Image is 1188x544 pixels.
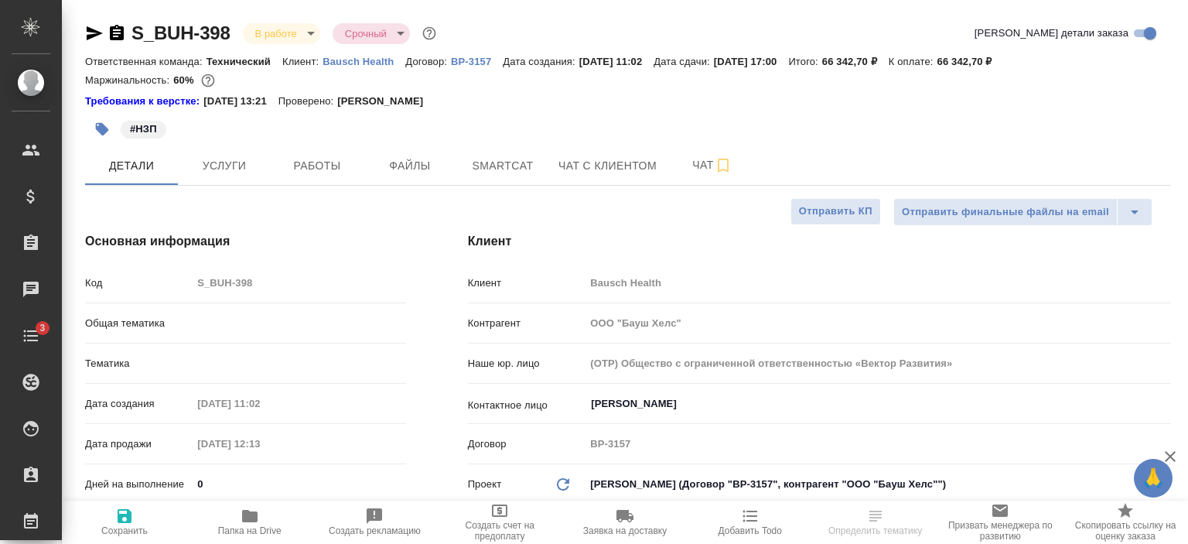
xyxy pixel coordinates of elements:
[419,23,439,43] button: Доп статусы указывают на важность/срочность заказа
[893,198,1118,226] button: Отправить финальные файлы на email
[312,501,438,544] button: Создать рекламацию
[503,56,579,67] p: Дата создания:
[62,501,187,544] button: Сохранить
[889,56,937,67] p: К оплате:
[893,198,1152,226] div: split button
[446,520,553,542] span: Создать счет на предоплату
[187,501,312,544] button: Папка на Drive
[337,94,435,109] p: [PERSON_NAME]
[822,56,889,67] p: 66 342,70 ₽
[85,356,192,371] p: Тематика
[468,232,1171,251] h4: Клиент
[468,316,585,331] p: Контрагент
[788,56,821,67] p: Итого:
[131,22,230,43] a: S_BUH-398
[85,74,173,86] p: Маржинальность:
[451,56,503,67] p: ВР-3157
[468,275,585,291] p: Клиент
[585,312,1171,334] input: Пустое поле
[85,94,203,109] a: Требования к верстке:
[85,436,192,452] p: Дата продажи
[85,56,207,67] p: Ответственная команда:
[187,156,261,176] span: Услуги
[4,316,58,355] a: 3
[218,525,282,536] span: Папка на Drive
[85,24,104,43] button: Скопировать ссылку для ЯМессенджера
[85,477,192,492] p: Дней на выполнение
[192,392,327,415] input: Пустое поле
[329,525,421,536] span: Создать рекламацию
[323,56,405,67] p: Bausch Health
[947,520,1053,542] span: Призвать менеджера по развитию
[192,473,405,495] input: ✎ Введи что-нибудь
[562,501,688,544] button: Заявка на доставку
[340,27,391,40] button: Срочный
[790,198,881,225] button: Отправить КП
[280,156,354,176] span: Работы
[719,525,782,536] span: Добавить Todo
[468,356,585,371] p: Наше юр. лицо
[333,23,410,44] div: В работе
[468,477,502,492] p: Проект
[85,275,192,291] p: Код
[654,56,713,67] p: Дата сдачи:
[203,94,278,109] p: [DATE] 13:21
[937,501,1063,544] button: Призвать менеджера по развитию
[451,54,503,67] a: ВР-3157
[207,56,282,67] p: Технический
[583,525,667,536] span: Заявка на доставку
[85,94,203,109] div: Нажми, чтобы открыть папку с инструкцией
[828,525,922,536] span: Определить тематику
[192,433,327,455] input: Пустое поле
[799,203,872,221] span: Отправить КП
[558,156,657,176] span: Чат с клиентом
[585,433,1171,455] input: Пустое поле
[101,525,148,536] span: Сохранить
[813,501,938,544] button: Определить тематику
[675,156,749,175] span: Чат
[1063,501,1188,544] button: Скопировать ссылку на оценку заказа
[192,272,405,294] input: Пустое поле
[85,232,406,251] h4: Основная информация
[1072,520,1179,542] span: Скопировать ссылку на оценку заказа
[975,26,1128,41] span: [PERSON_NAME] детали заказа
[130,121,157,137] p: #НЗП
[937,56,1004,67] p: 66 342,70 ₽
[278,94,338,109] p: Проверено:
[323,54,405,67] a: Bausch Health
[192,310,405,337] div: ​
[94,156,169,176] span: Детали
[192,351,405,377] div: ​
[1134,459,1173,498] button: 🙏
[282,56,323,67] p: Клиент:
[714,56,789,67] p: [DATE] 17:00
[902,204,1109,221] span: Отправить финальные файлы на email
[85,112,119,146] button: Добавить тэг
[437,501,562,544] button: Создать счет на предоплату
[714,156,732,175] svg: Подписаться
[579,56,654,67] p: [DATE] 11:02
[585,272,1171,294] input: Пустое поле
[585,352,1171,375] input: Пустое поле
[251,27,302,40] button: В работе
[173,74,197,86] p: 60%
[468,436,585,452] p: Договор
[85,396,192,412] p: Дата создания
[466,156,540,176] span: Smartcat
[30,320,54,336] span: 3
[585,471,1171,498] div: [PERSON_NAME] (Договор "ВР-3157", контрагент "ООО "Бауш Хелс"")
[688,501,813,544] button: Добавить Todo
[108,24,126,43] button: Скопировать ссылку
[119,121,168,135] span: НЗП
[85,316,192,331] p: Общая тематика
[243,23,320,44] div: В работе
[373,156,447,176] span: Файлы
[1140,462,1166,494] span: 🙏
[405,56,451,67] p: Договор:
[468,398,585,413] p: Контактное лицо
[198,70,218,91] button: 22027.44 RUB;
[1162,402,1166,405] button: Open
